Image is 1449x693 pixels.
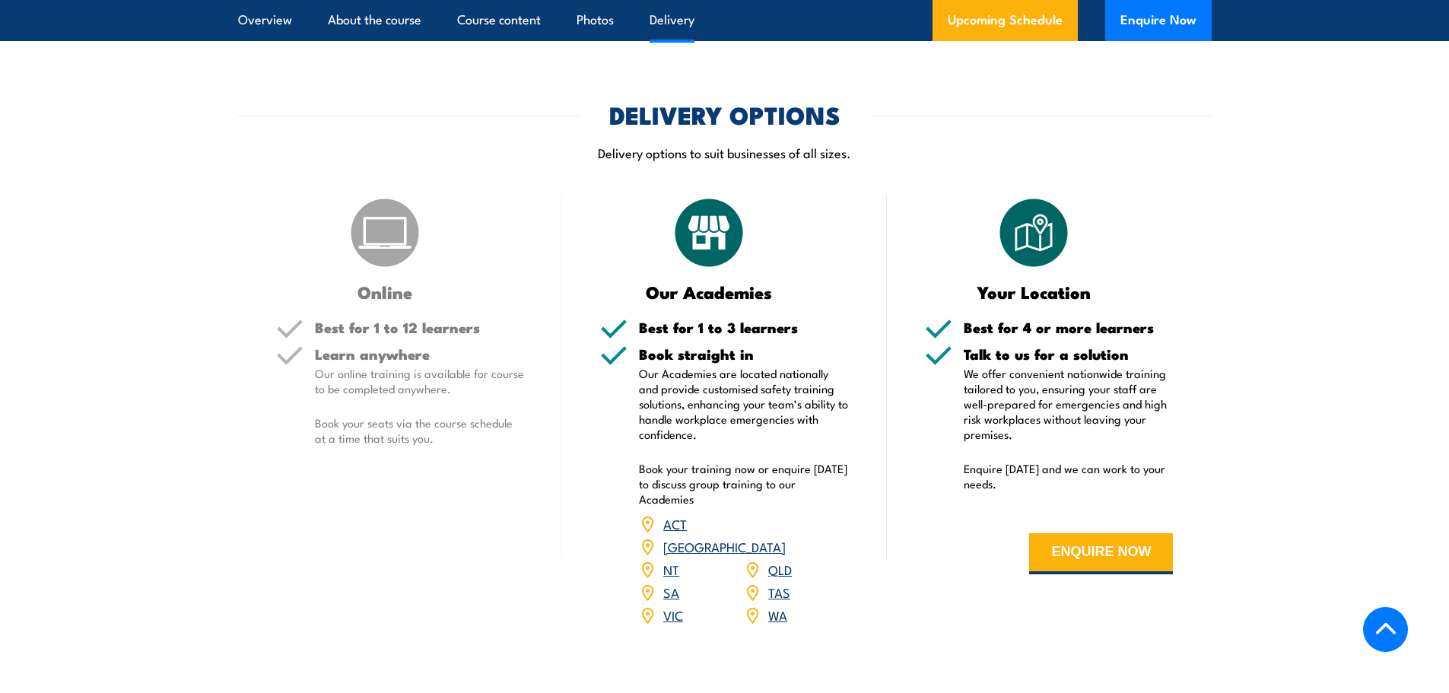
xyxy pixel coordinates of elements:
[639,347,849,361] h5: Book straight in
[315,320,525,335] h5: Best for 1 to 12 learners
[663,537,786,555] a: [GEOGRAPHIC_DATA]
[768,606,787,624] a: WA
[315,366,525,396] p: Our online training is available for course to be completed anywhere.
[600,283,818,300] h3: Our Academies
[315,347,525,361] h5: Learn anywhere
[663,514,687,532] a: ACT
[663,560,679,578] a: NT
[663,606,683,624] a: VIC
[964,366,1174,442] p: We offer convenient nationwide training tailored to you, ensuring your staff are well-prepared fo...
[639,320,849,335] h5: Best for 1 to 3 learners
[238,144,1212,161] p: Delivery options to suit businesses of all sizes.
[768,583,790,601] a: TAS
[1029,533,1173,574] button: ENQUIRE NOW
[964,347,1174,361] h5: Talk to us for a solution
[964,320,1174,335] h5: Best for 4 or more learners
[609,103,840,125] h2: DELIVERY OPTIONS
[964,461,1174,491] p: Enquire [DATE] and we can work to your needs.
[768,560,792,578] a: QLD
[925,283,1143,300] h3: Your Location
[663,583,679,601] a: SA
[276,283,494,300] h3: Online
[315,415,525,446] p: Book your seats via the course schedule at a time that suits you.
[639,461,849,507] p: Book your training now or enquire [DATE] to discuss group training to our Academies
[639,366,849,442] p: Our Academies are located nationally and provide customised safety training solutions, enhancing ...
